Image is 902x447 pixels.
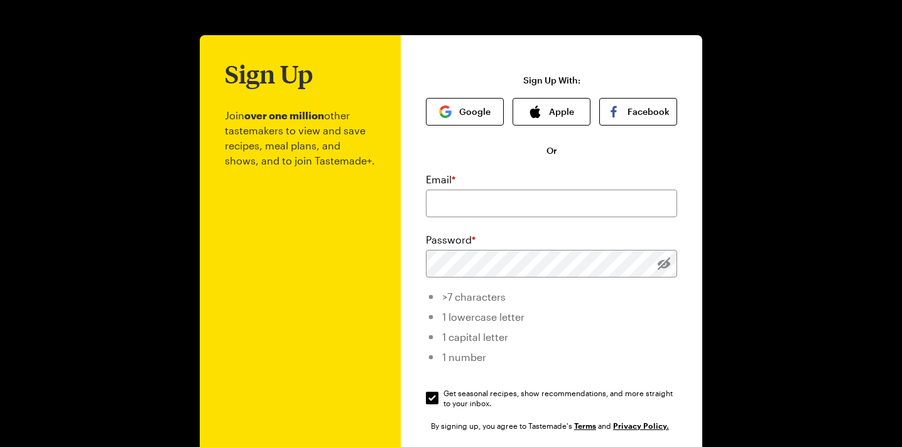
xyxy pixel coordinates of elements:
[426,172,455,187] label: Email
[426,98,504,126] button: Google
[408,20,495,35] a: Go to Tastemade Homepage
[442,331,508,343] span: 1 capital letter
[426,232,475,247] label: Password
[431,419,672,432] div: By signing up, you agree to Tastemade's and
[613,420,669,431] a: Tastemade Privacy Policy
[546,144,557,157] span: Or
[225,60,313,88] h1: Sign Up
[442,311,524,323] span: 1 lowercase letter
[574,420,596,431] a: Tastemade Terms of Service
[442,351,486,363] span: 1 number
[443,388,678,408] span: Get seasonal recipes, show recommendations, and more straight to your inbox.
[442,291,506,303] span: >7 characters
[426,392,438,404] input: Get seasonal recipes, show recommendations, and more straight to your inbox.
[244,109,324,121] b: over one million
[513,98,590,126] button: Apple
[408,21,495,31] img: tastemade
[599,98,677,126] button: Facebook
[523,75,580,85] p: Sign Up With:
